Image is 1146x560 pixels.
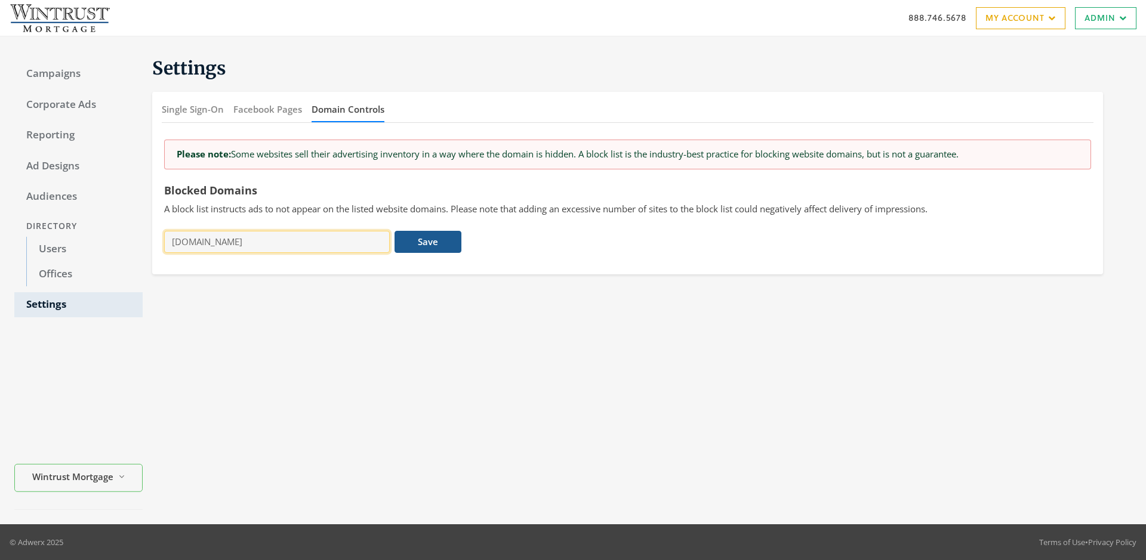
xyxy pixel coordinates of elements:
a: Campaigns [14,61,143,86]
button: Single Sign-On [162,97,224,122]
img: Adwerx [10,3,110,33]
a: Privacy Policy [1088,537,1136,547]
h5: Blocked Domains [164,184,1091,197]
a: Settings [14,292,143,317]
input: enter a domain [164,231,390,253]
button: Facebook Pages [233,97,302,122]
button: Domain Controls [312,97,384,122]
a: My Account [976,7,1065,29]
a: Corporate Ads [14,92,143,117]
button: Wintrust Mortgage [14,464,143,492]
span: Settings [152,57,226,79]
span: Wintrust Mortgage [32,470,113,484]
p: © Adwerx 2025 [10,536,63,548]
strong: Please note: [177,148,231,160]
a: Admin [1075,7,1136,29]
a: Ad Designs [14,154,143,179]
div: Directory [14,215,143,237]
a: Audiences [14,184,143,209]
div: Some websites sell their advertising inventory in a way where the domain is hidden. A block list ... [164,140,1091,169]
a: Users [26,237,143,262]
div: • [1039,536,1136,548]
p: A block list instructs ads to not appear on the listed website domains. Please note that adding a... [164,202,1091,216]
button: Save [395,231,461,253]
a: 888.746.5678 [908,11,966,24]
a: Offices [26,262,143,287]
a: Reporting [14,123,143,148]
a: Terms of Use [1039,537,1085,547]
